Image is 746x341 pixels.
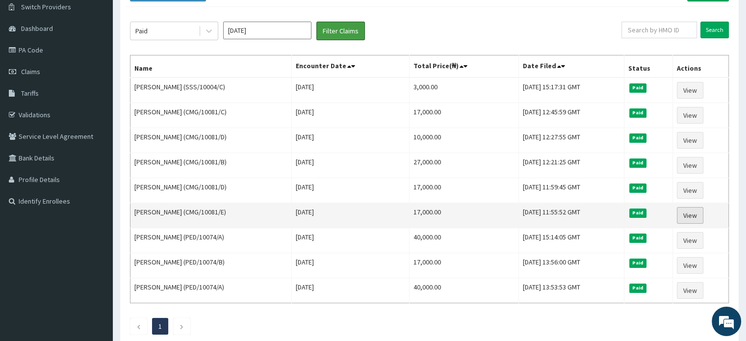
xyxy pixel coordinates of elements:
[629,83,647,92] span: Paid
[700,22,729,38] input: Search
[130,203,292,228] td: [PERSON_NAME] (CMG/10081/E)
[629,234,647,242] span: Paid
[410,253,519,278] td: 17,000.00
[130,55,292,78] th: Name
[21,67,40,76] span: Claims
[518,103,624,128] td: [DATE] 12:45:59 GMT
[410,153,519,178] td: 27,000.00
[291,228,409,253] td: [DATE]
[629,158,647,167] span: Paid
[677,157,703,174] a: View
[291,153,409,178] td: [DATE]
[410,103,519,128] td: 17,000.00
[291,103,409,128] td: [DATE]
[518,153,624,178] td: [DATE] 12:21:25 GMT
[291,253,409,278] td: [DATE]
[518,203,624,228] td: [DATE] 11:55:52 GMT
[291,55,409,78] th: Encounter Date
[291,78,409,103] td: [DATE]
[291,178,409,203] td: [DATE]
[629,108,647,117] span: Paid
[677,132,703,149] a: View
[21,89,39,98] span: Tariffs
[518,55,624,78] th: Date Filed
[158,322,162,331] a: Page 1 is your current page
[223,22,311,39] input: Select Month and Year
[21,24,53,33] span: Dashboard
[518,178,624,203] td: [DATE] 11:59:45 GMT
[518,78,624,103] td: [DATE] 15:17:31 GMT
[130,228,292,253] td: [PERSON_NAME] (PED/10074/A)
[410,55,519,78] th: Total Price(₦)
[518,253,624,278] td: [DATE] 13:56:00 GMT
[629,209,647,217] span: Paid
[180,322,184,331] a: Next page
[677,182,703,199] a: View
[629,284,647,292] span: Paid
[291,128,409,153] td: [DATE]
[135,26,148,36] div: Paid
[518,278,624,303] td: [DATE] 13:53:53 GMT
[624,55,672,78] th: Status
[316,22,365,40] button: Filter Claims
[136,322,141,331] a: Previous page
[677,232,703,249] a: View
[161,5,184,28] div: Minimize live chat window
[677,82,703,99] a: View
[130,178,292,203] td: [PERSON_NAME] (CMG/10081/D)
[130,278,292,303] td: [PERSON_NAME] (PED/10074/A)
[130,78,292,103] td: [PERSON_NAME] (SSS/10004/C)
[629,133,647,142] span: Paid
[677,257,703,274] a: View
[518,128,624,153] td: [DATE] 12:27:55 GMT
[677,282,703,299] a: View
[18,49,40,74] img: d_794563401_company_1708531726252_794563401
[410,128,519,153] td: 10,000.00
[57,106,135,205] span: We're online!
[410,178,519,203] td: 17,000.00
[130,103,292,128] td: [PERSON_NAME] (CMG/10081/C)
[410,203,519,228] td: 17,000.00
[621,22,697,38] input: Search by HMO ID
[518,228,624,253] td: [DATE] 15:14:05 GMT
[410,228,519,253] td: 40,000.00
[21,2,71,11] span: Switch Providers
[410,78,519,103] td: 3,000.00
[677,107,703,124] a: View
[291,203,409,228] td: [DATE]
[291,278,409,303] td: [DATE]
[51,55,165,68] div: Chat with us now
[677,207,703,224] a: View
[629,184,647,192] span: Paid
[673,55,729,78] th: Actions
[629,259,647,267] span: Paid
[410,278,519,303] td: 40,000.00
[5,233,187,267] textarea: Type your message and hit 'Enter'
[130,128,292,153] td: [PERSON_NAME] (CMG/10081/D)
[130,153,292,178] td: [PERSON_NAME] (CMG/10081/B)
[130,253,292,278] td: [PERSON_NAME] (PED/10074/B)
